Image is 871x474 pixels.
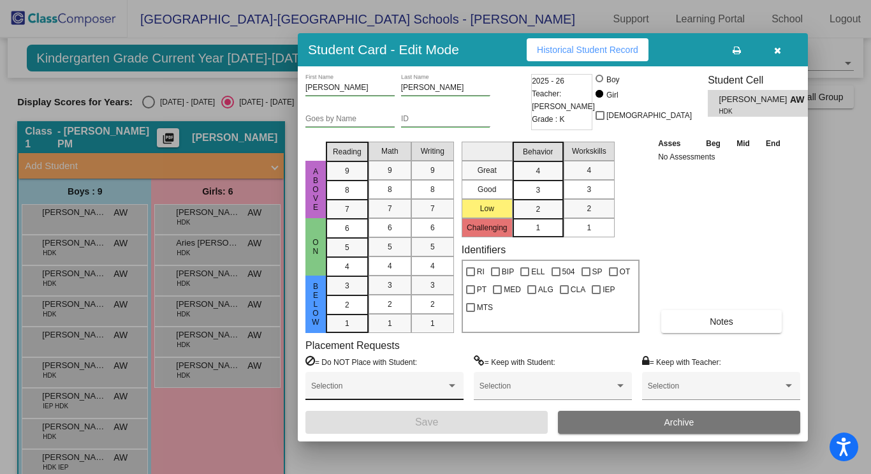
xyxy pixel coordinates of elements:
[655,137,698,151] th: Asses
[708,74,819,86] h3: Student Cell
[310,167,321,212] span: Above
[345,165,349,177] span: 9
[532,113,564,126] span: Grade : K
[345,204,349,215] span: 7
[345,184,349,196] span: 8
[430,165,435,176] span: 9
[729,137,758,151] th: Mid
[333,146,362,158] span: Reading
[719,93,790,107] span: [PERSON_NAME]
[655,151,789,163] td: No Assessments
[477,264,485,279] span: RI
[532,75,564,87] span: 2025 - 26
[381,145,399,157] span: Math
[345,299,349,311] span: 2
[531,264,545,279] span: ELL
[606,74,620,85] div: Boy
[527,38,648,61] button: Historical Student Record
[388,222,392,233] span: 6
[587,165,591,176] span: 4
[477,300,493,315] span: MTS
[388,260,392,272] span: 4
[430,299,435,310] span: 2
[698,137,728,151] th: Beg
[606,108,692,123] span: [DEMOGRAPHIC_DATA]
[430,260,435,272] span: 4
[661,310,782,333] button: Notes
[430,184,435,195] span: 8
[310,282,321,327] span: Below
[537,45,638,55] span: Historical Student Record
[562,264,575,279] span: 504
[536,165,540,177] span: 4
[572,145,606,157] span: Workskills
[345,318,349,329] span: 1
[790,93,808,107] span: AW
[474,355,555,368] label: = Keep with Student:
[642,355,721,368] label: = Keep with Teacher:
[305,411,548,434] button: Save
[430,318,435,329] span: 1
[388,203,392,214] span: 7
[421,145,444,157] span: Writing
[710,316,733,327] span: Notes
[664,417,694,427] span: Archive
[536,204,540,215] span: 2
[430,279,435,291] span: 3
[502,264,514,279] span: BIP
[587,203,591,214] span: 2
[719,107,781,116] span: HDK
[388,318,392,329] span: 1
[620,264,631,279] span: OT
[305,355,417,368] label: = Do NOT Place with Student:
[388,241,392,253] span: 5
[571,282,585,297] span: CLA
[532,87,595,113] span: Teacher: [PERSON_NAME]
[558,411,800,434] button: Archive
[345,280,349,292] span: 3
[587,184,591,195] span: 3
[345,223,349,234] span: 6
[538,282,553,297] span: ALG
[536,222,540,233] span: 1
[536,184,540,196] span: 3
[758,137,788,151] th: End
[592,264,603,279] span: SP
[308,41,459,57] h3: Student Card - Edit Mode
[430,203,435,214] span: 7
[462,244,506,256] label: Identifiers
[388,279,392,291] span: 3
[388,299,392,310] span: 2
[345,242,349,253] span: 5
[305,339,400,352] label: Placement Requests
[523,146,553,158] span: Behavior
[310,238,321,256] span: On
[345,261,349,272] span: 4
[606,89,618,101] div: Girl
[415,417,438,427] span: Save
[388,184,392,195] span: 8
[430,222,435,233] span: 6
[430,241,435,253] span: 5
[504,282,521,297] span: MED
[305,115,395,124] input: goes by name
[587,222,591,233] span: 1
[477,282,487,297] span: PT
[603,282,615,297] span: IEP
[388,165,392,176] span: 9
